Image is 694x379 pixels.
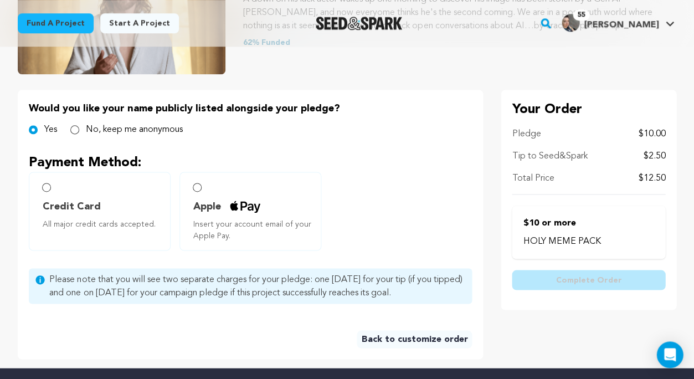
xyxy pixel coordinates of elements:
[230,201,260,213] img: credit card icons
[316,17,403,30] img: Seed&Spark Logo Dark Mode
[638,172,665,185] p: $12.50
[656,341,683,368] div: Open Intercom Messenger
[512,127,541,141] p: Pledge
[512,101,665,119] p: Your Order
[357,330,472,348] a: Back to customize order
[643,150,665,163] p: $2.50
[523,234,654,248] p: HOLY MEME PACK
[559,12,676,35] span: Jenny W.'s Profile
[512,150,587,163] p: Tip to Seed&Spark
[86,123,183,136] label: No, keep me anonymous
[562,14,659,32] div: Jenny W.'s Profile
[512,172,554,185] p: Total Price
[100,13,179,33] a: Start a project
[29,101,472,116] p: Would you like your name publicly listed alongside your pledge?
[44,123,57,136] label: Yes
[29,154,472,172] p: Payment Method:
[43,199,101,214] span: Credit Card
[43,219,161,230] span: All major credit cards accepted.
[18,13,94,33] a: Fund a project
[559,12,676,32] a: Jenny W.'s Profile
[193,219,312,241] span: Insert your account email of your Apple Pay.
[584,21,659,29] span: [PERSON_NAME]
[193,199,221,214] span: Apple
[556,274,621,285] span: Complete Order
[316,17,403,30] a: Seed&Spark Homepage
[49,273,465,299] span: Please note that you will see two separate charges for your pledge: one [DATE] for your tip (if y...
[523,217,654,230] p: $10 or more
[638,127,665,141] p: $10.00
[573,9,589,21] span: 55
[512,270,665,290] button: Complete Order
[562,14,579,32] img: picture.jpeg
